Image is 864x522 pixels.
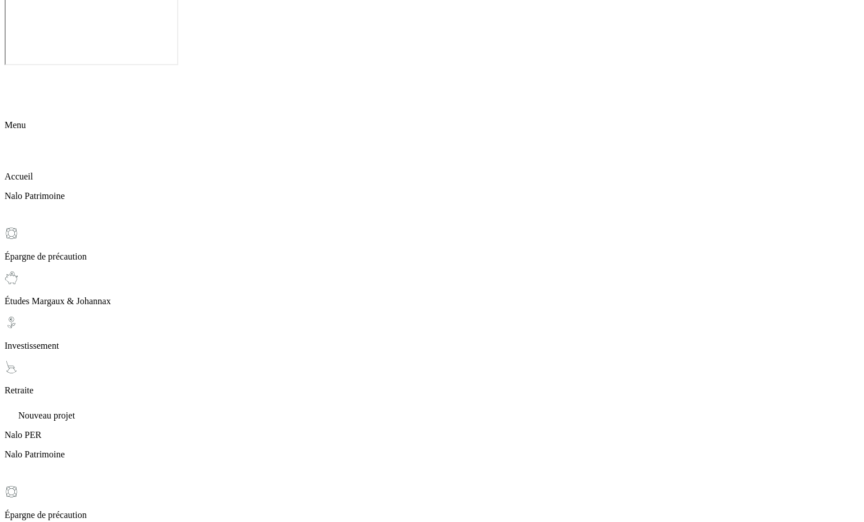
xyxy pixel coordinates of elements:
p: Études Margaux & Johannax [5,296,859,306]
div: Épargne de précaution [5,485,859,520]
div: Investissement [5,316,859,351]
p: Accueil [5,172,859,182]
p: Investissement [5,341,859,351]
div: Épargne de précaution [5,226,859,262]
div: Nouveau projet [5,405,859,421]
p: Épargne de précaution [5,510,859,520]
div: Études Margaux & Johannax [5,271,859,306]
p: Retraite [5,385,859,396]
div: Accueil [5,146,859,182]
p: Nalo Patrimoine [5,191,859,201]
p: Nalo PER [5,430,859,440]
p: Épargne de précaution [5,252,859,262]
div: Retraite [5,360,859,396]
span: Menu [5,120,26,130]
span: Nouveau projet [18,411,75,420]
p: Nalo Patrimoine [5,449,859,460]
